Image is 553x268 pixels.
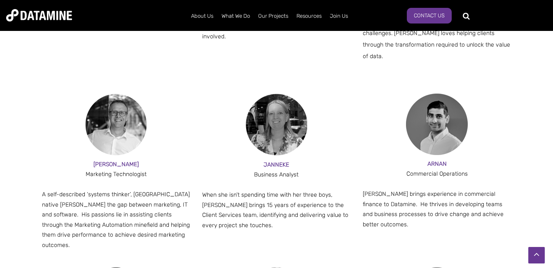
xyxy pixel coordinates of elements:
a: Join Us [326,5,352,27]
a: Our Projects [254,5,292,27]
div: Business Analyst [202,170,351,180]
a: About Us [187,5,217,27]
p: A self-described ‘systems thinker’, [GEOGRAPHIC_DATA] native [PERSON_NAME] the gap between market... [42,190,191,250]
img: Andy-1-150x150 [85,94,147,155]
a: What We Do [217,5,254,27]
span: ARNAN [427,160,447,167]
div: Marketing Technologist [42,169,191,180]
img: Janneke-2 [245,94,307,156]
img: Arnan [406,94,468,155]
span: [PERSON_NAME] [93,161,139,168]
div: Commercial Operations [363,169,511,179]
a: Resources [292,5,326,27]
span: JANNEKE [264,161,289,168]
span: When she isn’t spending time with her three boys, [PERSON_NAME] brings 15 years of experience to ... [202,191,348,229]
p: [PERSON_NAME] brings experience in commercial finance to Datamine. He thrives in developing teams... [363,189,511,230]
a: Contact Us [407,8,452,24]
img: Datamine [6,9,72,21]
